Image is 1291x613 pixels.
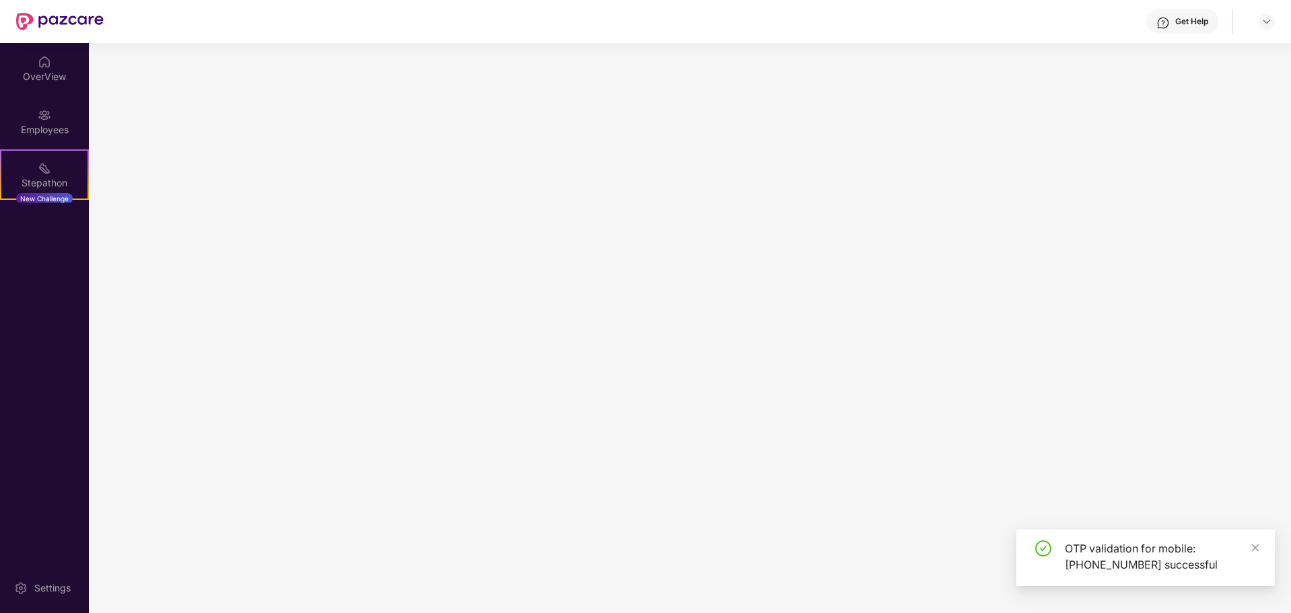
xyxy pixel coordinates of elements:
[1261,16,1272,27] img: svg+xml;base64,PHN2ZyBpZD0iRHJvcGRvd24tMzJ4MzIiIHhtbG5zPSJodHRwOi8vd3d3LnczLm9yZy8yMDAwL3N2ZyIgd2...
[1035,540,1051,556] span: check-circle
[16,193,73,204] div: New Challenge
[38,108,51,122] img: svg+xml;base64,PHN2ZyBpZD0iRW1wbG95ZWVzIiB4bWxucz0iaHR0cDovL3d3dy53My5vcmcvMjAwMC9zdmciIHdpZHRoPS...
[1156,16,1170,30] img: svg+xml;base64,PHN2ZyBpZD0iSGVscC0zMngzMiIgeG1sbnM9Imh0dHA6Ly93d3cudzMub3JnLzIwMDAvc3ZnIiB3aWR0aD...
[38,55,51,69] img: svg+xml;base64,PHN2ZyBpZD0iSG9tZSIgeG1sbnM9Imh0dHA6Ly93d3cudzMub3JnLzIwMDAvc3ZnIiB3aWR0aD0iMjAiIG...
[1065,540,1259,573] div: OTP validation for mobile: [PHONE_NUMBER] successful
[14,581,28,595] img: svg+xml;base64,PHN2ZyBpZD0iU2V0dGluZy0yMHgyMCIgeG1sbnM9Imh0dHA6Ly93d3cudzMub3JnLzIwMDAvc3ZnIiB3aW...
[1175,16,1208,27] div: Get Help
[30,581,75,595] div: Settings
[16,13,104,30] img: New Pazcare Logo
[38,161,51,175] img: svg+xml;base64,PHN2ZyB4bWxucz0iaHR0cDovL3d3dy53My5vcmcvMjAwMC9zdmciIHdpZHRoPSIyMSIgaGVpZ2h0PSIyMC...
[1251,543,1260,552] span: close
[1,176,88,190] div: Stepathon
